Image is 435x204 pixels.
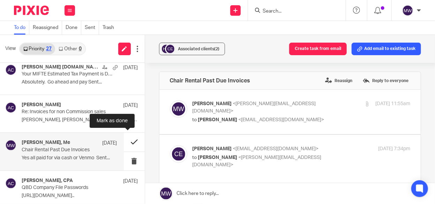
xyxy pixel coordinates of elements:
[22,117,138,123] p: [PERSON_NAME], [PERSON_NAME] & [PERSON_NAME] am copying you...
[123,64,138,71] p: [DATE]
[79,46,82,51] div: 0
[178,47,220,51] span: Associated clients
[46,46,52,51] div: 27
[22,109,114,115] p: Re: Invoices for non Commission sales
[170,145,187,163] img: svg%3E
[193,101,316,114] span: <[PERSON_NAME][EMAIL_ADDRESS][DOMAIN_NAME]>
[193,146,232,151] span: [PERSON_NAME]
[14,71,204,78] div: <Collections Report - [DATE].pdf>
[22,102,61,108] h4: [PERSON_NAME]
[170,100,187,118] img: svg%3E
[233,146,319,151] span: <[EMAIL_ADDRESS][DOMAIN_NAME]>
[161,44,171,54] img: svg%3E
[5,64,16,75] img: svg%3E
[198,155,238,160] span: [PERSON_NAME]
[123,102,138,109] p: [DATE]
[123,178,138,185] p: [DATE]
[103,21,118,35] a: Trash
[323,75,354,86] label: Reassign
[22,140,70,146] h4: [PERSON_NAME], Me
[22,147,98,153] p: Chair Rental Past Due Invoices
[14,6,49,15] img: Pixie
[361,75,410,86] label: Reply to everyone
[289,43,347,55] button: Create task from email
[22,79,138,85] p: Absolutely. Go ahead and pay Sent...
[20,43,55,54] a: Priority27
[262,8,325,15] input: Search
[102,140,117,147] p: [DATE]
[85,21,99,35] a: Sent
[5,140,16,151] img: svg%3E
[193,117,197,122] span: to
[22,193,138,199] p: [URL][DOMAIN_NAME]..
[193,155,197,160] span: to
[22,64,99,70] h4: [PERSON_NAME] [DOMAIN_NAME], [PERSON_NAME]
[215,47,220,51] span: (2)
[165,44,175,54] img: svg%3E
[378,145,410,153] p: [DATE] 7:34pm
[33,21,62,35] a: Reassigned
[14,42,204,57] p: Hello! I'm attaching a list of the chair rental invoices that are showing as unpaid. Please let m...
[55,43,85,54] a: Other0
[198,117,238,122] span: [PERSON_NAME]
[5,45,16,52] span: View
[159,43,225,55] button: Associated clients(2)
[352,43,421,55] button: Add email to existing task
[22,178,73,184] h4: [PERSON_NAME], CPA
[170,77,250,84] h4: Chair Rental Past Due Invoices
[193,155,322,167] span: <[PERSON_NAME][EMAIL_ADDRESS][DOMAIN_NAME]>
[239,117,324,122] span: <[EMAIL_ADDRESS][DOMAIN_NAME]>
[22,71,114,77] p: Your MIFTE Estimated Tax Payment is Due - ACTION REQUIRED
[5,178,16,189] img: svg%3E
[22,185,114,191] p: QBD Company File Passwords
[375,100,410,108] p: [DATE] 11:55am
[5,102,16,113] img: svg%3E
[22,155,117,161] p: Yes all paid for via cash or Venmo Sent...
[14,64,204,71] p: Thanks!
[402,5,413,16] img: svg%3E
[193,101,232,106] span: [PERSON_NAME]
[14,21,29,35] a: To do
[66,21,81,35] a: Done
